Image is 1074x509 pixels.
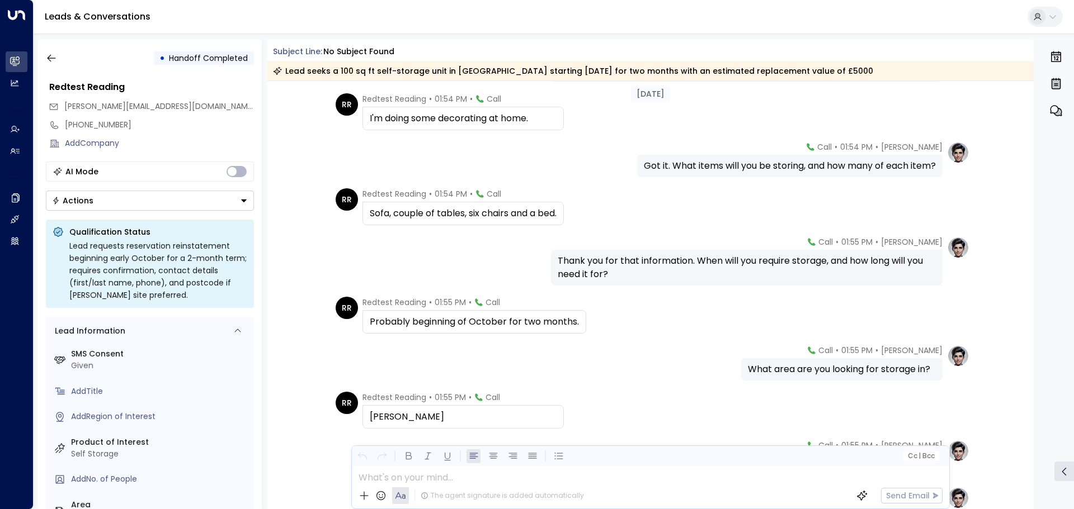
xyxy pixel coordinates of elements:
[836,440,839,451] span: •
[748,363,936,376] div: What area are you looking for storage in?
[470,188,473,199] span: •
[817,141,832,153] span: Call
[362,297,426,308] span: Redtest Reading
[841,236,873,248] span: 01:55 PM
[818,236,833,248] span: Call
[836,236,839,248] span: •
[49,80,254,94] div: Redtest Reading
[435,297,466,308] span: 01:55 PM
[52,196,93,206] div: Actions
[71,348,249,360] label: SMS Consent
[881,345,943,356] span: [PERSON_NAME]
[875,141,878,153] span: •
[841,440,873,451] span: 01:55 PM
[45,10,150,23] a: Leads & Conversations
[947,141,969,164] img: profile-logo.png
[370,112,557,125] div: I'm doing some decorating at home.
[875,440,878,451] span: •
[69,226,247,237] p: Qualification Status
[918,452,921,460] span: |
[71,448,249,460] div: Self Storage
[903,451,939,462] button: Cc|Bcc
[65,137,254,149] div: AddCompany
[469,392,472,403] span: •
[881,440,943,451] span: [PERSON_NAME]
[46,191,254,211] button: Actions
[470,93,473,104] span: •
[362,392,426,403] span: Redtest Reading
[881,141,943,153] span: [PERSON_NAME]
[835,141,837,153] span: •
[947,487,969,509] img: profile-logo.png
[64,101,255,112] span: [PERSON_NAME][EMAIL_ADDRESS][DOMAIN_NAME]
[273,46,322,57] span: Subject Line:
[818,440,833,451] span: Call
[273,65,873,77] div: Lead seeks a 100 sq ft self-storage unit in [GEOGRAPHIC_DATA] starting [DATE] for two months with...
[435,188,467,199] span: 01:54 PM
[631,87,670,101] div: [DATE]
[429,188,432,199] span: •
[71,473,249,485] div: AddNo. of People
[362,188,426,199] span: Redtest Reading
[46,191,254,211] div: Button group with a nested menu
[429,297,432,308] span: •
[71,436,249,448] label: Product of Interest
[881,236,943,248] span: [PERSON_NAME]
[558,254,936,281] div: Thank you for that information. When will you require storage, and how long will you need it for?
[435,392,466,403] span: 01:55 PM
[421,491,584,501] div: The agent signature is added automatically
[429,392,432,403] span: •
[818,345,833,356] span: Call
[65,119,254,131] div: [PHONE_NUMBER]
[487,93,501,104] span: Call
[429,93,432,104] span: •
[840,141,873,153] span: 01:54 PM
[947,236,969,259] img: profile-logo.png
[644,159,936,173] div: Got it. What items will you be storing, and how many of each item?
[355,449,369,463] button: Undo
[486,392,500,403] span: Call
[336,93,358,116] div: RR
[65,166,98,177] div: AI Mode
[370,207,557,220] div: Sofa, couple of tables, six chairs and a bed.
[875,236,878,248] span: •
[875,345,878,356] span: •
[841,345,873,356] span: 01:55 PM
[336,297,358,319] div: RR
[362,93,426,104] span: Redtest Reading
[71,360,249,372] div: Given
[435,93,467,104] span: 01:54 PM
[370,315,579,329] div: Probably beginning of October for two months.
[487,188,501,199] span: Call
[51,325,125,337] div: Lead Information
[71,386,249,397] div: AddTitle
[64,101,254,112] span: john@johnpannell.com
[169,53,248,64] span: Handoff Completed
[907,452,934,460] span: Cc Bcc
[336,188,358,211] div: RR
[947,345,969,367] img: profile-logo.png
[323,46,394,58] div: No subject found
[336,392,358,414] div: RR
[71,411,249,422] div: AddRegion of Interest
[375,449,389,463] button: Redo
[469,297,472,308] span: •
[159,48,165,68] div: •
[947,440,969,462] img: profile-logo.png
[69,240,247,301] div: Lead requests reservation reinstatement beginning early October for a 2-month term; requires conf...
[486,297,500,308] span: Call
[370,410,557,424] div: [PERSON_NAME]
[836,345,839,356] span: •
